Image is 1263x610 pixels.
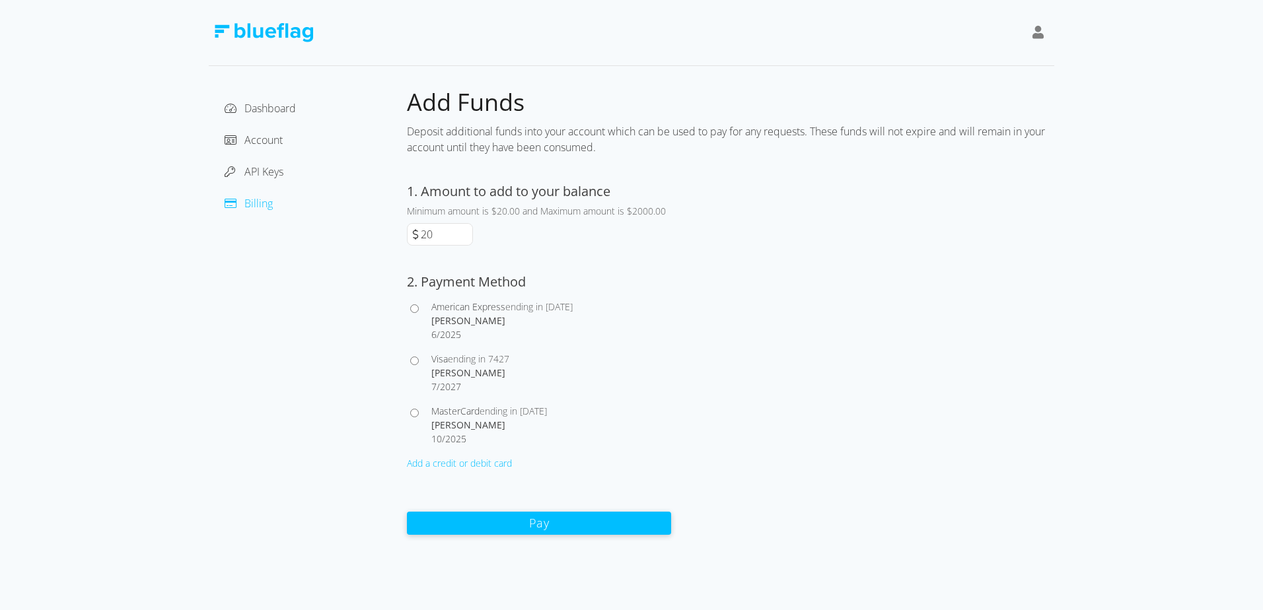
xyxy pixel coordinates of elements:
span: 10 [431,432,442,445]
span: 2027 [440,380,461,393]
span: Billing [244,196,273,211]
span: / [442,432,445,445]
span: 2025 [440,328,461,341]
img: Blue Flag Logo [214,23,313,42]
span: 2025 [445,432,466,445]
button: Pay [407,512,671,535]
a: Dashboard [225,101,296,116]
label: 2. Payment Method [407,273,526,290]
span: Account [244,133,283,147]
div: Deposit additional funds into your account which can be used to pay for any requests. These funds... [407,118,1054,160]
span: / [437,328,440,341]
div: Minimum amount is $20.00 and Maximum amount is $2000.00 [407,204,671,218]
div: Add a credit or debit card [407,456,671,470]
label: 1. Amount to add to your balance [407,182,610,200]
a: API Keys [225,164,283,179]
div: [PERSON_NAME] [431,314,671,327]
span: MasterCard [431,405,480,417]
span: ending in 7427 [448,353,509,365]
span: API Keys [244,164,283,179]
span: American Express [431,300,505,313]
span: ending in [DATE] [505,300,573,313]
a: Billing [225,196,273,211]
span: Visa [431,353,448,365]
span: 6 [431,328,437,341]
span: / [437,380,440,393]
span: Dashboard [244,101,296,116]
span: ending in [DATE] [480,405,547,417]
span: 7 [431,380,437,393]
div: [PERSON_NAME] [431,366,671,380]
a: Account [225,133,283,147]
div: [PERSON_NAME] [431,418,671,432]
span: Add Funds [407,86,524,118]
